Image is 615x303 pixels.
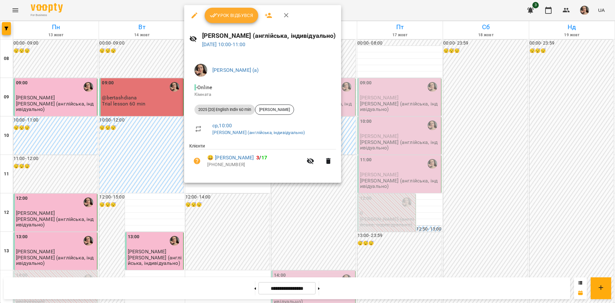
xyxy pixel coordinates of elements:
span: - Online [194,84,213,90]
a: ср , 10:00 [212,122,232,129]
ul: Клієнти [189,143,336,175]
button: Урок відбувся [205,8,258,23]
b: / [256,155,267,161]
span: [PERSON_NAME] [255,107,294,113]
span: Урок відбувся [210,12,253,19]
a: [PERSON_NAME] (а) [212,67,259,73]
a: [DATE] 10:00-11:00 [202,41,246,47]
span: 3 [256,155,259,161]
img: aaa0aa5797c5ce11638e7aad685b53dd.jpeg [194,64,207,77]
h6: [PERSON_NAME] (англійська, індивідуально) [202,31,336,41]
p: Кімната [194,91,331,98]
span: 17 [261,155,267,161]
span: 2025 [20] English Indiv 60 min [194,107,255,113]
button: Візит ще не сплачено. Додати оплату? [189,153,205,169]
a: 😀 [PERSON_NAME] [207,154,254,162]
div: [PERSON_NAME] [255,105,294,115]
a: [PERSON_NAME] (англійська, індивідуально) [212,130,305,135]
p: [PHONE_NUMBER] [207,162,303,168]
